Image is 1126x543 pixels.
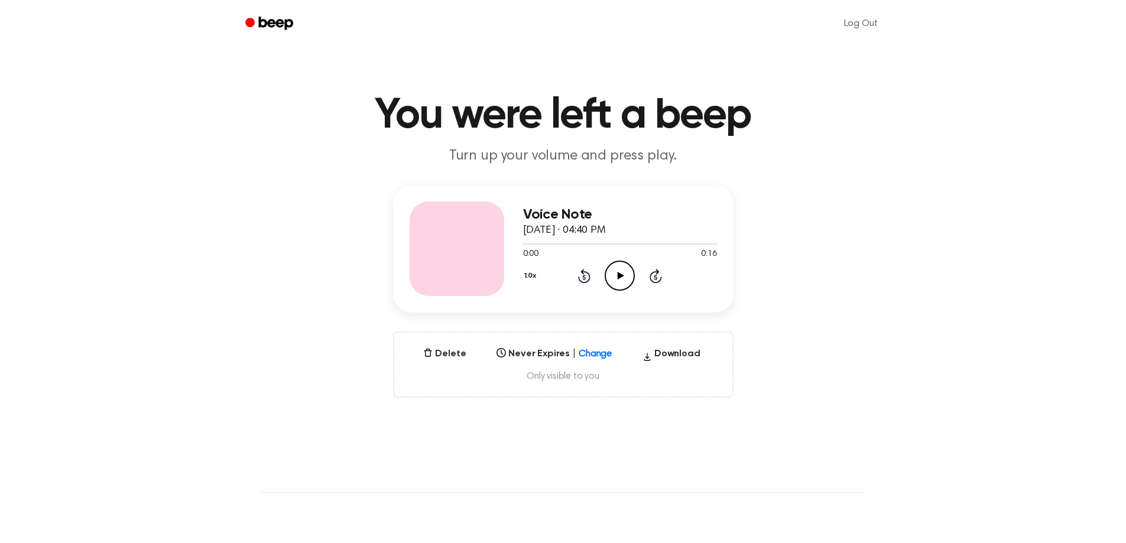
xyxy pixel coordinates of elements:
button: Download [638,347,705,366]
h1: You were left a beep [261,95,866,137]
button: Delete [418,347,470,361]
span: [DATE] · 04:40 PM [523,225,606,236]
span: 0:00 [523,248,538,261]
h3: Voice Note [523,207,717,223]
button: 1.0x [523,266,541,286]
p: Turn up your volume and press play. [336,147,790,166]
span: Only visible to you [408,370,718,382]
span: 0:16 [701,248,716,261]
a: Log Out [832,9,890,38]
a: Beep [237,12,304,35]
